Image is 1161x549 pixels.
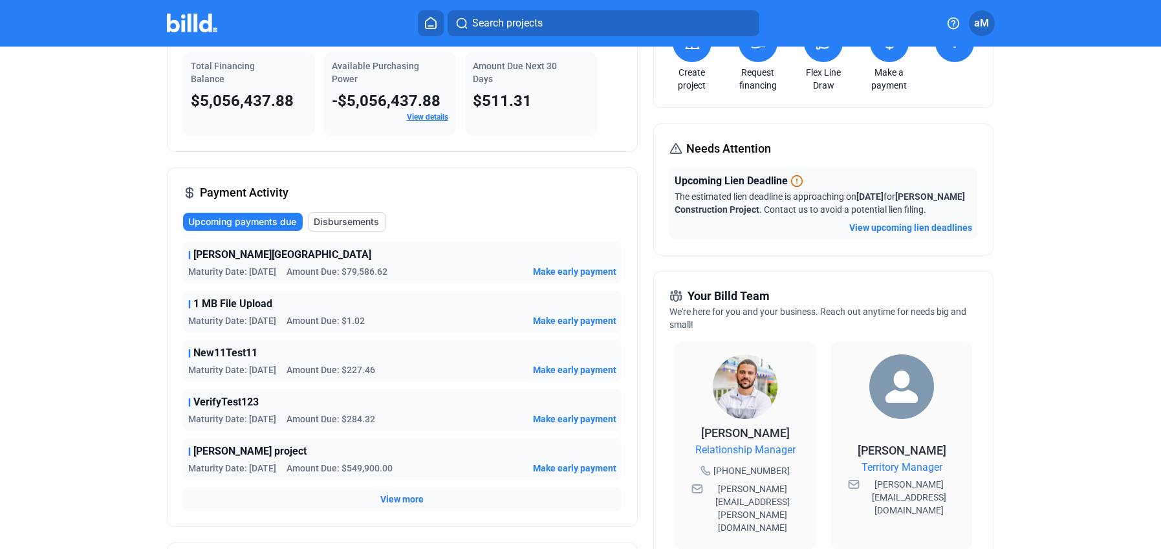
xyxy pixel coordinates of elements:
a: Flex Line Draw [801,66,846,92]
button: Make early payment [533,265,616,278]
img: Billd Company Logo [167,14,218,32]
span: Amount Due: $1.02 [287,314,365,327]
span: Amount Due Next 30 Days [473,61,557,84]
span: VerifyTest123 [193,394,259,410]
span: Maturity Date: [DATE] [188,265,276,278]
button: Make early payment [533,363,616,376]
button: Upcoming payments due [183,213,303,231]
span: New11Test11 [193,345,257,361]
span: Upcoming payments due [188,215,296,228]
span: Amount Due: $284.32 [287,413,375,425]
a: Make a payment [867,66,912,92]
span: Maturity Date: [DATE] [188,363,276,376]
span: aM [974,16,989,31]
span: Relationship Manager [695,442,796,458]
span: [DATE] [856,191,884,202]
a: View details [407,113,448,122]
button: Make early payment [533,314,616,327]
span: 1 MB File Upload [193,296,272,312]
span: Total Financing Balance [191,61,255,84]
a: Request financing [735,66,781,92]
button: Disbursements [308,212,386,231]
span: Available Purchasing Power [332,61,419,84]
img: Territory Manager [869,354,934,419]
button: aM [969,10,995,36]
span: -$5,056,437.88 [332,92,440,110]
span: [PHONE_NUMBER] [713,464,790,477]
span: Payment Activity [200,184,288,202]
span: Maturity Date: [DATE] [188,462,276,475]
span: Amount Due: $79,586.62 [287,265,387,278]
span: [PERSON_NAME] project [193,444,307,459]
button: View upcoming lien deadlines [849,221,972,234]
button: Make early payment [533,413,616,425]
span: Amount Due: $549,900.00 [287,462,393,475]
span: Disbursements [314,215,379,228]
button: Make early payment [533,462,616,475]
span: Your Billd Team [688,287,770,305]
span: Maturity Date: [DATE] [188,314,276,327]
span: Maturity Date: [DATE] [188,413,276,425]
span: $511.31 [473,92,532,110]
span: Search projects [472,16,543,31]
span: $5,056,437.88 [191,92,294,110]
img: Relationship Manager [713,354,777,419]
span: Amount Due: $227.46 [287,363,375,376]
span: [PERSON_NAME] [701,426,790,440]
span: The estimated lien deadline is approaching on for . Contact us to avoid a potential lien filing. [675,191,965,215]
span: Upcoming Lien Deadline [675,173,788,189]
span: [PERSON_NAME][GEOGRAPHIC_DATA] [193,247,371,263]
button: View more [380,493,424,506]
a: Create project [669,66,715,92]
span: We're here for you and your business. Reach out anytime for needs big and small! [669,307,966,330]
span: Needs Attention [686,140,771,158]
button: Search projects [448,10,759,36]
span: [PERSON_NAME] [858,444,946,457]
span: Territory Manager [862,460,942,475]
span: [PERSON_NAME][EMAIL_ADDRESS][PERSON_NAME][DOMAIN_NAME] [706,482,799,534]
span: [PERSON_NAME][EMAIL_ADDRESS][DOMAIN_NAME] [862,478,955,517]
